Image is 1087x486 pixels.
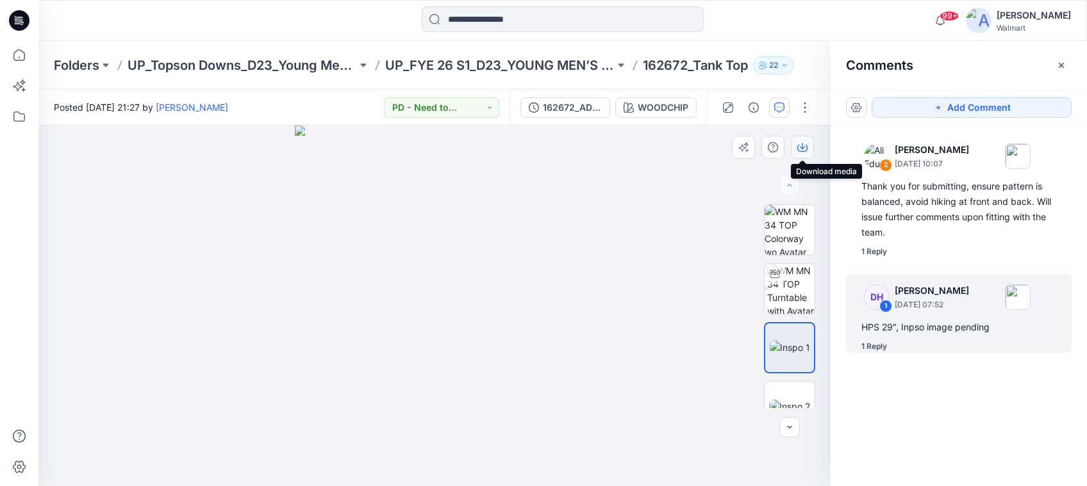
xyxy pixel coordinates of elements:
img: avatar [966,8,992,33]
p: [PERSON_NAME] [895,283,969,298]
div: DH [864,284,890,310]
img: Inspo 2 [769,400,810,413]
div: 2 [879,159,892,172]
div: 1 Reply [861,340,887,353]
div: 1 [879,300,892,312]
div: 162672_ADM FULL_Tank Top [543,101,602,115]
img: Inspo 1 [770,341,810,354]
a: [PERSON_NAME] [156,102,228,113]
div: 1 Reply [861,245,887,258]
span: Posted [DATE] 21:27 by [54,101,228,114]
p: [DATE] 07:52 [895,298,969,311]
a: Folders [54,56,99,74]
button: 162672_ADM FULL_Tank Top [520,97,610,118]
button: Add Comment [872,97,1072,118]
a: UP_Topson Downs_D23_Young Men's Tops [128,56,357,74]
span: 99+ [940,11,959,21]
div: HPS 29", Inpso image pending [861,320,1056,335]
a: UP_FYE 26 S1_D23_YOUNG MEN’S TOP TOPSON DOWNS [385,56,615,74]
img: eyJhbGciOiJIUzI1NiIsImtpZCI6IjAiLCJzbHQiOiJzZXMiLCJ0eXAiOiJKV1QifQ.eyJkYXRhIjp7InR5cGUiOiJzdG9yYW... [295,126,574,486]
p: 22 [769,58,778,72]
img: WM MN 34 TOP Colorway wo Avatar [765,205,815,255]
p: 162672_Tank Top [643,56,748,74]
p: [PERSON_NAME] [895,142,969,158]
div: WOODCHIP [638,101,688,115]
div: Walmart [997,23,1071,33]
h2: Comments [846,58,913,73]
button: 22 [753,56,794,74]
div: [PERSON_NAME] [997,8,1071,23]
button: WOODCHIP [615,97,697,118]
button: Details [743,97,764,118]
img: WM MN 34 TOP Turntable with Avatar [767,264,815,314]
img: Ali Eduardo [864,143,890,169]
div: Thank you for submitting, ensure pattern is balanced, avoid hiking at front and back. Will issue ... [861,179,1056,240]
p: [DATE] 10:07 [895,158,969,170]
